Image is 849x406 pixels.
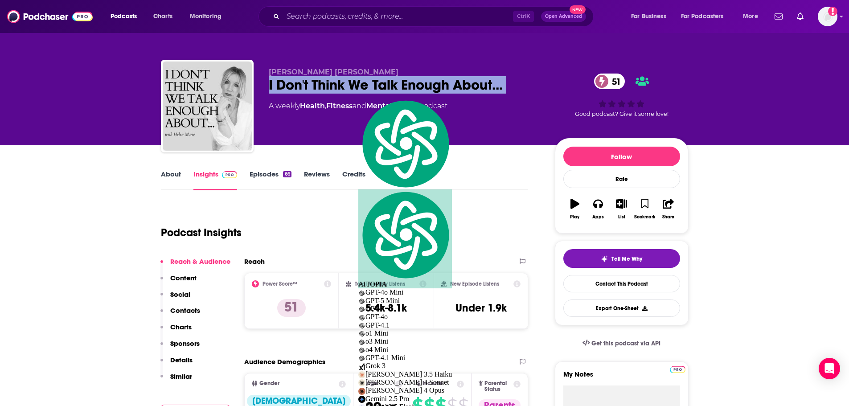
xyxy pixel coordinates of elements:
h2: Power Score™ [262,281,297,287]
div: o1 Mini [358,329,452,337]
div: Search podcasts, credits, & more... [267,6,602,27]
h2: Reach [244,257,265,266]
div: GPT-5 [358,305,452,313]
p: Similar [170,372,192,381]
button: Bookmark [633,193,656,225]
a: Episodes66 [250,170,291,190]
img: gpt-black.svg [358,298,365,305]
span: and [353,102,366,110]
span: Monitoring [190,10,221,23]
div: Rate [563,170,680,188]
h1: Podcast Insights [161,226,242,239]
span: Ctrl K [513,11,534,22]
a: Charts [148,9,178,24]
div: o4 Mini [358,346,452,354]
div: Gemini 2.5 Pro [358,395,452,403]
button: open menu [675,9,737,24]
img: gpt-black.svg [358,330,365,337]
span: Podcasts [111,10,137,23]
div: GPT-4.1 Mini [358,354,452,362]
p: Content [170,274,197,282]
img: logo.svg [358,98,452,189]
div: Bookmark [634,214,655,220]
div: Apps [592,214,604,220]
a: Fitness [326,102,353,110]
input: Search podcasts, credits, & more... [283,9,513,24]
button: Similar [160,372,192,389]
img: gemini-15-pro.svg [358,396,365,403]
button: Export One-Sheet [563,299,680,317]
button: Open AdvancedNew [541,11,586,22]
p: Reach & Audience [170,257,230,266]
h3: Under 1.9k [455,301,507,315]
span: More [743,10,758,23]
img: Podchaser - Follow, Share and Rate Podcasts [7,8,93,25]
button: Play [563,193,587,225]
p: Social [170,290,190,299]
span: Good podcast? Give it some love! [575,111,669,117]
a: Get this podcast via API [575,332,668,354]
p: Contacts [170,306,200,315]
img: Podchaser Pro [670,366,685,373]
span: 51 [603,74,625,89]
img: gpt-black.svg [358,314,365,321]
div: o3 Mini [358,337,452,345]
img: claude-35-haiku.svg [358,371,365,378]
span: Parental Status [484,381,512,392]
p: Details [170,356,193,364]
button: Share [656,193,680,225]
img: gpt-black.svg [358,347,365,354]
div: GPT-5 Mini [358,297,452,305]
img: tell me why sparkle [601,255,608,262]
button: Details [160,356,193,372]
button: Charts [160,323,192,339]
div: Open Intercom Messenger [819,358,840,379]
p: Charts [170,323,192,331]
div: GPT-4o Mini [358,288,452,296]
div: GPT-4o [358,313,452,321]
img: gpt-black.svg [358,355,365,362]
span: Open Advanced [545,14,582,19]
button: Content [160,274,197,290]
button: open menu [184,9,233,24]
a: Contact This Podcast [563,275,680,292]
a: Pro website [670,365,685,373]
img: claude-35-sonnet.svg [358,379,365,386]
div: 51Good podcast? Give it some love! [555,68,689,123]
button: Show profile menu [818,7,837,26]
span: Get this podcast via API [591,340,660,347]
a: Reviews [304,170,330,190]
button: Social [160,290,190,307]
button: Sponsors [160,339,200,356]
div: [PERSON_NAME] 3.5 Haiku [358,370,452,378]
div: Play [570,214,579,220]
button: Follow [563,147,680,166]
button: open menu [104,9,148,24]
p: 51 [277,299,306,317]
div: [PERSON_NAME] 4 Opus [358,386,452,394]
button: Reach & Audience [160,257,230,274]
div: List [618,214,625,220]
span: Gender [259,381,279,386]
span: , [325,102,326,110]
span: Tell Me Why [611,255,642,262]
div: [PERSON_NAME] 4 Sonnet [358,378,452,386]
img: gpt-black.svg [358,339,365,346]
img: I Don't Think We Talk Enough About... [163,62,252,151]
button: tell me why sparkleTell Me Why [563,249,680,268]
img: gpt-black.svg [358,322,365,329]
a: 51 [594,74,625,89]
img: logo.svg [358,189,452,281]
img: gpt-black.svg [358,290,365,297]
a: Credits [342,170,365,190]
a: Health [300,102,325,110]
div: A weekly podcast [269,101,447,111]
h2: New Episode Listens [450,281,499,287]
img: claude-35-opus.svg [358,388,365,395]
div: Share [662,214,674,220]
button: List [610,193,633,225]
p: Sponsors [170,339,200,348]
label: My Notes [563,370,680,385]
